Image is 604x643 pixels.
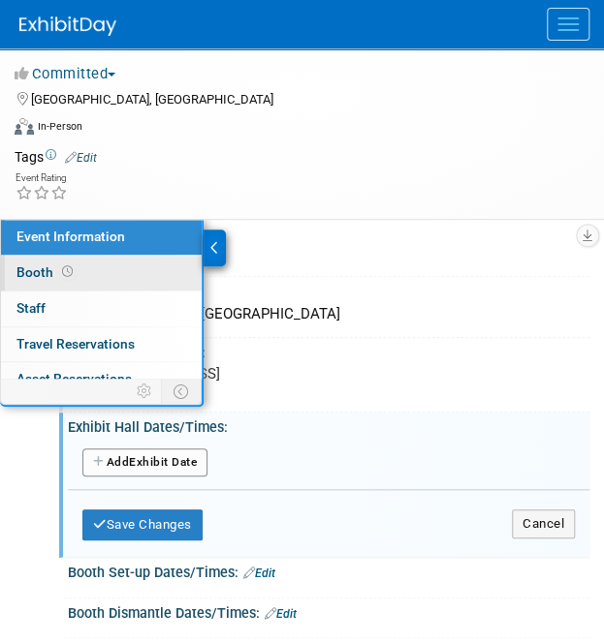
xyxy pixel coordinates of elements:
td: Toggle Event Tabs [162,379,202,404]
span: Asset Reservations [16,371,132,386]
div: In-Person [37,119,82,134]
button: AddExhibit Date [82,448,207,477]
div: Booth Set-up Dates/Times: [68,558,589,583]
div: Event Format [15,115,565,144]
a: Asset Reservations [1,362,202,397]
a: Event Information [1,220,202,255]
a: Edit [243,566,275,580]
div: Event Venue Name: [68,277,589,301]
td: Tags [15,147,97,167]
a: Staff [1,291,202,326]
img: Format-Inperson.png [15,118,34,134]
div: [PERSON_NAME][GEOGRAPHIC_DATA] [82,299,575,329]
button: Committed [15,64,123,84]
button: Menu [547,8,589,41]
span: [GEOGRAPHIC_DATA], [GEOGRAPHIC_DATA] [31,92,273,107]
img: ExhibitDay [19,16,116,36]
span: Staff [16,300,46,316]
span: Travel Reservations [16,336,135,352]
div: Event Venue Address: [68,338,589,362]
button: Save Changes [82,509,203,540]
div: Event Website: [68,241,589,266]
div: Booth Dismantle Dates/Times: [68,598,589,624]
span: Event Information [16,229,125,244]
a: Booth [1,256,202,291]
td: Personalize Event Tab Strip [128,379,162,404]
span: Booth not reserved yet [58,264,77,279]
button: Cancel [512,509,575,538]
div: Exhibit Hall Dates/Times: [68,413,589,437]
a: Travel Reservations [1,327,202,362]
div: Event Rating [16,173,68,183]
a: Edit [265,607,297,621]
a: Edit [65,151,97,165]
span: Booth [16,264,77,280]
pre: [STREET_ADDRESS] [89,365,568,383]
